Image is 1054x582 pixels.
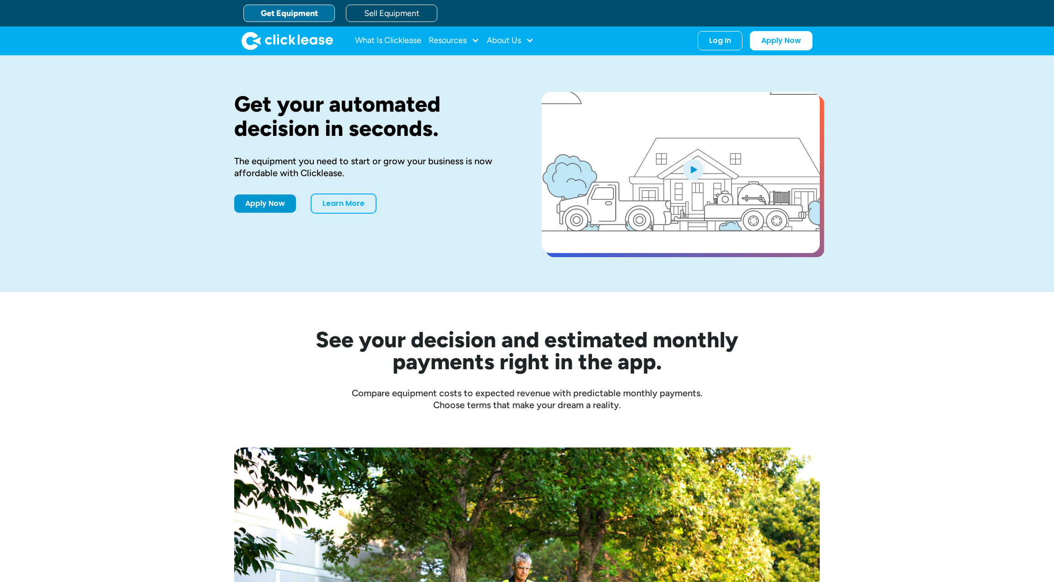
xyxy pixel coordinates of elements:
a: open lightbox [542,92,820,253]
h1: Get your automated decision in seconds. [234,92,512,140]
div: About Us [487,32,534,50]
div: Resources [429,32,479,50]
div: Log In [709,36,731,45]
div: The equipment you need to start or grow your business is now affordable with Clicklease. [234,155,512,179]
a: Apply Now [750,31,812,50]
img: Blue play button logo on a light blue circular background [681,156,705,182]
a: Apply Now [234,194,296,213]
a: Get Equipment [243,5,335,22]
div: Compare equipment costs to expected revenue with predictable monthly payments. Choose terms that ... [234,387,820,411]
h2: See your decision and estimated monthly payments right in the app. [271,329,783,372]
a: Sell Equipment [346,5,437,22]
a: What Is Clicklease [355,32,421,50]
a: Learn More [311,194,376,214]
a: home [242,32,333,50]
img: Clicklease logo [242,32,333,50]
